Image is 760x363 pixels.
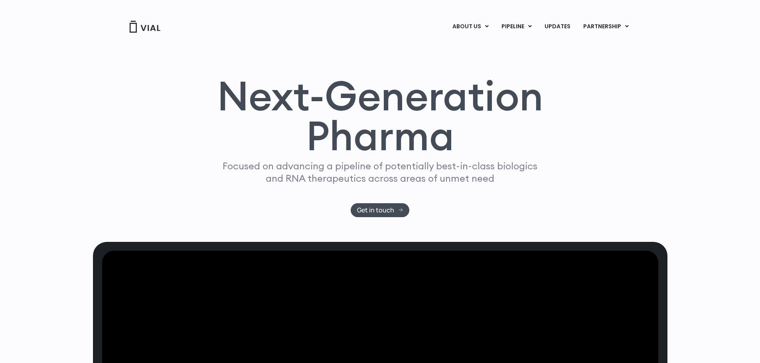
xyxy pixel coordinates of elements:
a: PIPELINEMenu Toggle [495,20,538,33]
img: Vial Logo [129,21,161,33]
a: PARTNERSHIPMenu Toggle [577,20,635,33]
a: Get in touch [351,203,409,217]
span: Get in touch [357,207,394,213]
a: UPDATES [538,20,576,33]
a: ABOUT USMenu Toggle [446,20,495,33]
h1: Next-Generation Pharma [207,76,553,156]
p: Focused on advancing a pipeline of potentially best-in-class biologics and RNA therapeutics acros... [219,160,541,184]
